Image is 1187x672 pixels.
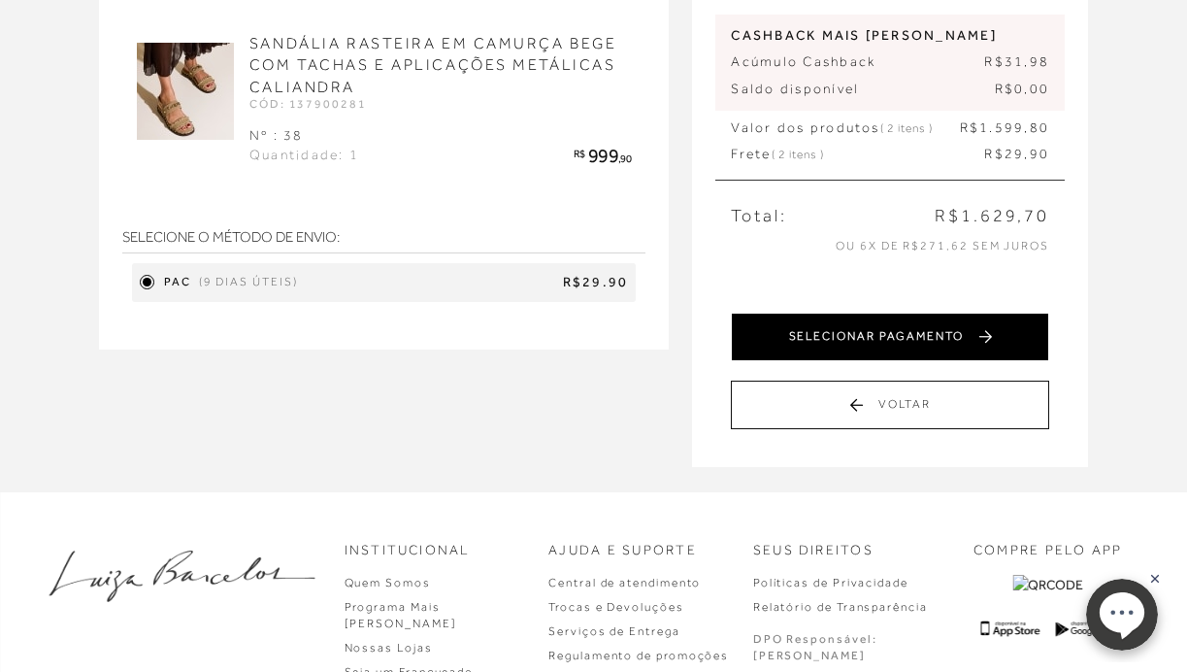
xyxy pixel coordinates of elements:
[548,576,701,589] a: Central de atendimento
[548,624,679,638] a: Serviços de Entrega
[753,576,908,589] a: Políticas de Privacidade
[984,52,1049,72] span: R$31,98
[345,576,431,589] a: Quem Somos
[137,43,234,140] img: SANDÁLIA RASTEIRA EM CAMURÇA BEGE COM TACHAS E APLICAÇÕES METÁLICAS CALIANDRA
[345,600,457,630] a: Programa Mais [PERSON_NAME]
[548,541,697,560] p: Ajuda e Suporte
[1024,146,1049,161] span: ,90
[731,26,1049,46] span: CASHBACK MAIS [PERSON_NAME]
[199,274,298,290] span: (9 dias úteis)
[249,146,359,168] div: Quantidade: 1
[753,541,874,560] p: Seus Direitos
[981,621,1040,637] img: App Store Logo
[249,127,304,143] span: Nº : 38
[345,641,433,655] a: Nossas Lojas
[731,52,1049,72] p: Acúmulo Cashback
[731,80,1049,99] p: Saldo disponível
[574,148,584,159] span: R$
[731,118,932,138] span: Valor dos produtos
[753,631,877,664] p: DPO Responsável: [PERSON_NAME]
[960,119,979,135] span: R$
[880,121,933,135] span: ( 2 itens )
[731,204,786,228] span: Total:
[836,239,1049,252] span: ou 6x de R$271,62 sem juros
[772,148,824,161] span: ( 2 itens )
[973,541,1123,560] p: COMPRE PELO APP
[588,145,618,166] span: 999
[995,80,1049,99] span: R$0,00
[753,600,928,614] a: Relatório de Transparência
[49,551,315,602] img: luiza-barcelos.png
[1012,575,1083,595] img: QRCODE
[306,273,629,292] span: R$29.90
[618,152,632,164] span: ,90
[1024,119,1049,135] span: ,80
[979,119,1024,135] span: 1.599
[249,98,632,110] div: CÓD: 137900281
[164,274,191,290] span: PAC
[548,649,729,662] a: Regulamento de promoções
[731,313,1049,361] button: SELECIONAR PAGAMENTO
[122,221,646,253] strong: SELECIONE O MÉTODO DE ENVIO:
[731,145,823,164] span: Frete
[548,600,683,614] a: Trocas e Devoluções
[984,146,1004,161] span: R$
[345,541,471,560] p: Institucional
[1005,146,1024,161] span: 29
[1056,621,1115,637] img: Google Play Logo
[731,381,1049,429] button: Voltar
[935,204,1049,228] span: R$1.629,70
[249,35,616,96] a: SANDÁLIA RASTEIRA EM CAMURÇA BEGE COM TACHAS E APLICAÇÕES METÁLICAS CALIANDRA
